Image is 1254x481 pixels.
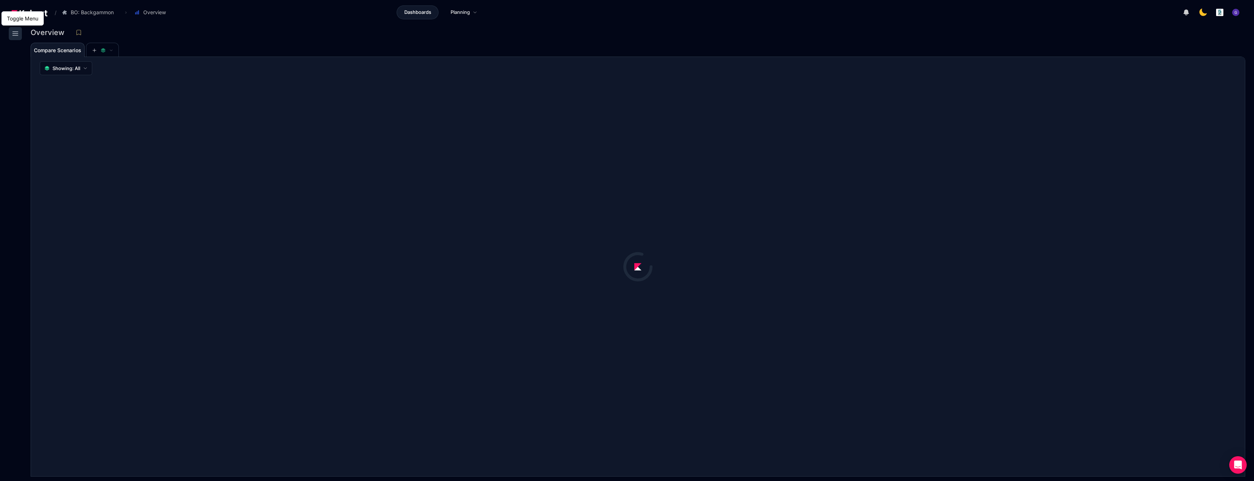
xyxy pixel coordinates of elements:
[443,5,485,19] a: Planning
[143,9,166,16] span: Overview
[52,65,80,72] span: Showing: All
[49,9,57,16] span: /
[131,6,174,19] button: Overview
[34,48,81,53] span: Compare Scenarios
[124,9,128,15] span: ›
[404,9,431,16] span: Dashboards
[40,61,92,75] button: Showing: All
[31,29,69,36] h3: Overview
[1229,456,1247,474] div: Open Intercom Messenger
[1216,9,1223,16] img: logo_logo_images_1_20240607072359498299_20240828135028712857.jpeg
[5,13,40,24] div: Toggle Menu
[397,5,439,19] a: Dashboards
[451,9,470,16] span: Planning
[58,6,121,19] button: BO: Backgammon
[71,9,114,16] span: BO: Backgammon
